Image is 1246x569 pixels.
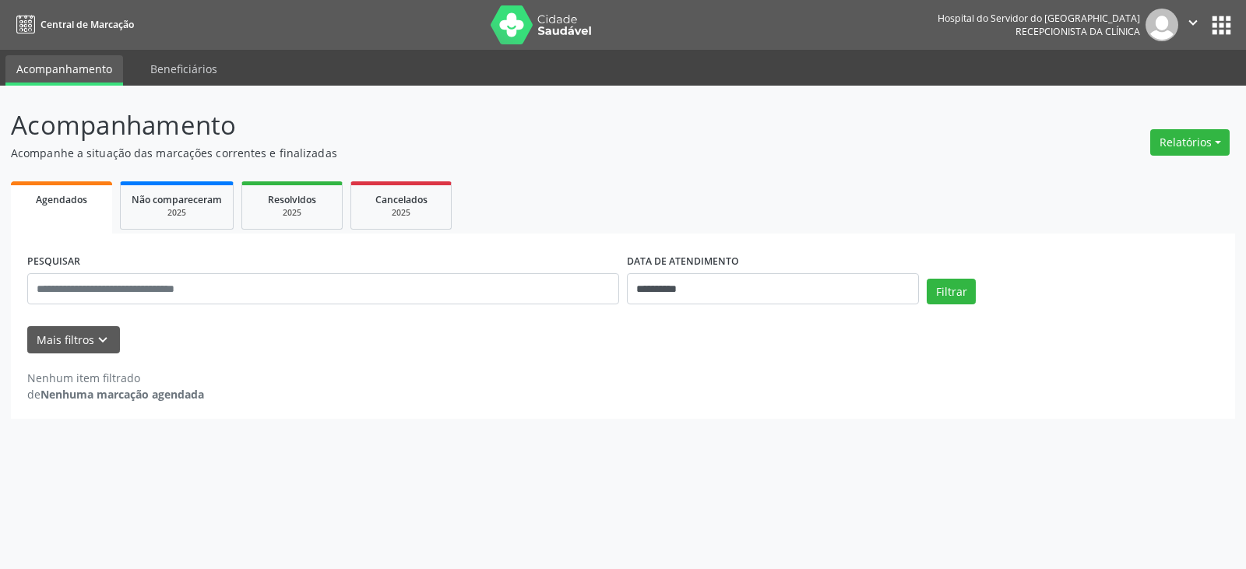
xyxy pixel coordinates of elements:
div: Hospital do Servidor do [GEOGRAPHIC_DATA] [938,12,1140,25]
div: 2025 [132,207,222,219]
label: PESQUISAR [27,250,80,274]
p: Acompanhe a situação das marcações correntes e finalizadas [11,145,868,161]
label: DATA DE ATENDIMENTO [627,250,739,274]
button: Filtrar [927,279,976,305]
div: de [27,386,204,402]
img: img [1146,9,1178,41]
button: apps [1208,12,1235,39]
i: keyboard_arrow_down [94,332,111,349]
span: Não compareceram [132,193,222,206]
span: Central de Marcação [40,18,134,31]
div: 2025 [253,207,331,219]
div: 2025 [362,207,440,219]
a: Central de Marcação [11,12,134,37]
a: Beneficiários [139,55,228,83]
p: Acompanhamento [11,106,868,145]
div: Nenhum item filtrado [27,370,204,386]
span: Agendados [36,193,87,206]
button:  [1178,9,1208,41]
button: Mais filtroskeyboard_arrow_down [27,326,120,353]
span: Recepcionista da clínica [1015,25,1140,38]
span: Cancelados [375,193,428,206]
button: Relatórios [1150,129,1230,156]
strong: Nenhuma marcação agendada [40,387,204,402]
a: Acompanhamento [5,55,123,86]
i:  [1184,14,1202,31]
span: Resolvidos [268,193,316,206]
